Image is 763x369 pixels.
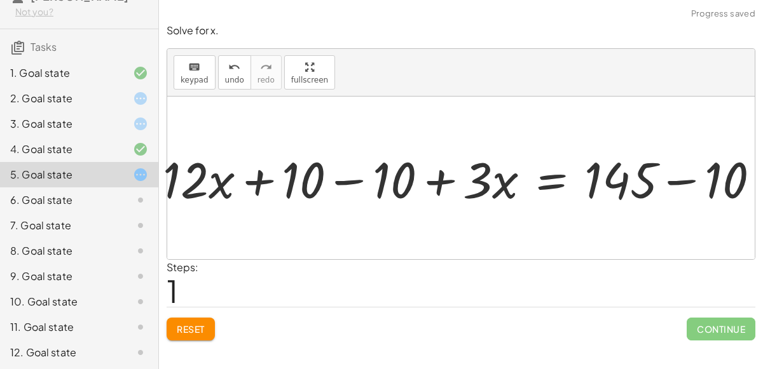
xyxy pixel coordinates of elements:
[167,23,755,38] p: Solve for x.
[133,91,148,106] i: Task started.
[133,243,148,258] i: Task not started.
[133,218,148,233] i: Task not started.
[133,192,148,208] i: Task not started.
[167,260,198,274] label: Steps:
[133,269,148,284] i: Task not started.
[174,55,216,90] button: keyboardkeypad
[177,323,205,335] span: Reset
[181,76,209,84] span: keypad
[188,60,200,75] i: keyboard
[133,294,148,309] i: Task not started.
[10,65,113,81] div: 1. Goal state
[218,55,251,90] button: undoundo
[167,318,215,340] button: Reset
[10,192,113,208] div: 6. Goal state
[133,65,148,81] i: Task finished and correct.
[10,116,113,131] div: 3. Goal state
[258,76,275,84] span: redo
[251,55,282,90] button: redoredo
[133,142,148,157] i: Task finished and correct.
[260,60,272,75] i: redo
[10,91,113,106] div: 2. Goal state
[10,167,113,182] div: 5. Goal state
[10,319,113,335] div: 11. Goal state
[10,269,113,284] div: 9. Goal state
[10,243,113,258] div: 8. Goal state
[133,345,148,360] i: Task not started.
[133,319,148,335] i: Task not started.
[10,142,113,157] div: 4. Goal state
[291,76,328,84] span: fullscreen
[133,167,148,182] i: Task started.
[10,345,113,360] div: 12. Goal state
[10,294,113,309] div: 10. Goal state
[10,218,113,233] div: 7. Goal state
[284,55,335,90] button: fullscreen
[167,271,178,310] span: 1
[133,116,148,131] i: Task started.
[31,40,57,53] span: Tasks
[225,76,244,84] span: undo
[228,60,240,75] i: undo
[15,6,148,18] div: Not you?
[691,8,755,20] span: Progress saved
